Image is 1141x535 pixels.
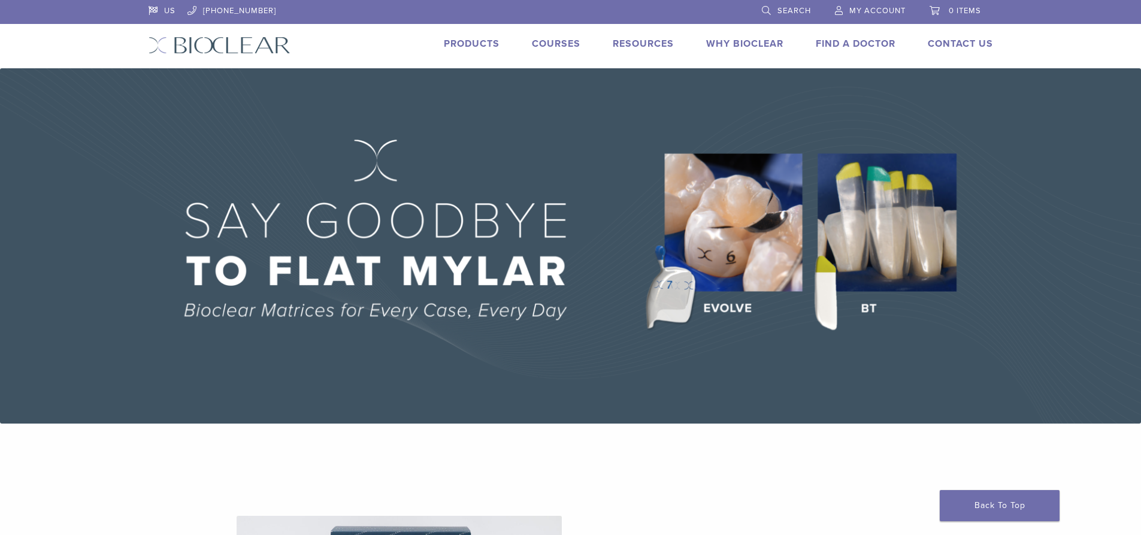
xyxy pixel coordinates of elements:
[940,490,1060,521] a: Back To Top
[928,38,993,50] a: Contact Us
[849,6,906,16] span: My Account
[816,38,895,50] a: Find A Doctor
[444,38,500,50] a: Products
[532,38,580,50] a: Courses
[149,37,290,54] img: Bioclear
[613,38,674,50] a: Resources
[949,6,981,16] span: 0 items
[706,38,783,50] a: Why Bioclear
[777,6,811,16] span: Search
